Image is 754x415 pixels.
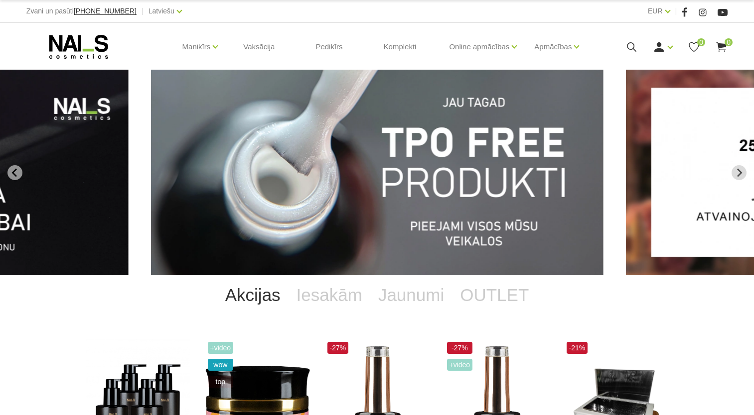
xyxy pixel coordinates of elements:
[447,342,473,354] span: -27%
[217,275,289,315] a: Akcijas
[370,275,452,315] a: Jaunumi
[307,23,350,71] a: Pedikīrs
[697,38,705,46] span: 0
[235,23,283,71] a: Vaksācija
[376,23,425,71] a: Komplekti
[447,359,473,371] span: +Video
[142,5,144,17] span: |
[208,359,234,371] span: wow
[715,41,728,53] a: 0
[534,27,572,67] a: Apmācības
[208,342,234,354] span: +Video
[725,38,733,46] span: 0
[182,27,211,67] a: Manikīrs
[74,7,137,15] a: [PHONE_NUMBER]
[688,41,700,53] a: 0
[149,5,174,17] a: Latviešu
[732,165,747,180] button: Next slide
[7,165,22,180] button: Go to last slide
[208,376,234,388] span: top
[675,5,677,17] span: |
[449,27,509,67] a: Online apmācības
[289,275,370,315] a: Iesakām
[452,275,537,315] a: OUTLET
[327,342,349,354] span: -27%
[648,5,663,17] a: EUR
[26,5,137,17] div: Zvani un pasūti
[567,342,588,354] span: -21%
[151,70,603,275] li: 1 of 12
